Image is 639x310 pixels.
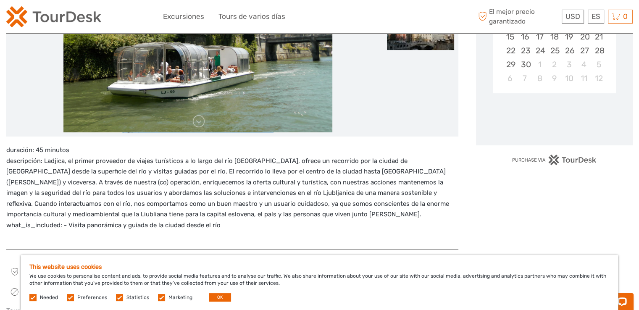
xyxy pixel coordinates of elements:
[547,44,562,58] div: Choose jueves, 25 de septiembre de 2025
[40,294,58,301] label: Needed
[518,30,532,44] div: Choose martes, 16 de septiembre de 2025
[209,293,231,302] button: OK
[552,115,557,121] div: Loading...
[565,12,580,21] span: USD
[518,44,532,58] div: Choose martes, 23 de septiembre de 2025
[163,11,204,23] a: Excursiones
[562,71,576,85] div: Choose viernes, 10 de octubre de 2025
[476,7,560,26] span: El mejor precio garantizado
[562,44,576,58] div: Choose viernes, 26 de septiembre de 2025
[547,71,562,85] div: Choose jueves, 9 de octubre de 2025
[588,10,604,24] div: ES
[496,2,613,85] div: month 2025-09
[576,58,591,71] div: Choose sábado, 4 de octubre de 2025
[6,6,101,27] img: 2254-3441b4b5-4e5f-4d00-b396-31f1d84a6ebf_logo_small.png
[532,44,547,58] div: Choose miércoles, 24 de septiembre de 2025
[502,30,517,44] div: Choose lunes, 15 de septiembre de 2025
[502,44,517,58] div: Choose lunes, 22 de septiembre de 2025
[576,71,591,85] div: Choose sábado, 11 de octubre de 2025
[592,44,606,58] div: Choose domingo, 28 de septiembre de 2025
[532,58,547,71] div: Choose miércoles, 1 de octubre de 2025
[592,71,606,85] div: Choose domingo, 12 de octubre de 2025
[6,145,458,231] p: duración: 45 minutos descripción: Ladjica, el primer proveedor de viajes turísticos a lo largo de...
[77,294,107,301] label: Preferences
[547,58,562,71] div: Choose jueves, 2 de octubre de 2025
[576,30,591,44] div: Choose sábado, 20 de septiembre de 2025
[502,58,517,71] div: Choose lunes, 29 de septiembre de 2025
[547,30,562,44] div: Choose jueves, 18 de septiembre de 2025
[532,71,547,85] div: Choose miércoles, 8 de octubre de 2025
[12,15,95,21] p: Chat now
[532,30,547,44] div: Choose miércoles, 17 de septiembre de 2025
[592,58,606,71] div: Choose domingo, 5 de octubre de 2025
[518,71,532,85] div: Choose martes, 7 de octubre de 2025
[218,11,285,23] a: Tours de varios días
[562,58,576,71] div: Choose viernes, 3 de octubre de 2025
[622,12,629,21] span: 0
[592,30,606,44] div: Choose domingo, 21 de septiembre de 2025
[21,255,618,310] div: We use cookies to personalise content and ads, to provide social media features and to analyse ou...
[562,30,576,44] div: Choose viernes, 19 de septiembre de 2025
[29,263,610,271] h5: This website uses cookies
[126,294,149,301] label: Statistics
[97,13,107,23] button: Open LiveChat chat widget
[518,58,532,71] div: Choose martes, 30 de septiembre de 2025
[512,155,597,165] img: PurchaseViaTourDesk.png
[576,44,591,58] div: Choose sábado, 27 de septiembre de 2025
[502,71,517,85] div: Choose lunes, 6 de octubre de 2025
[168,294,192,301] label: Marketing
